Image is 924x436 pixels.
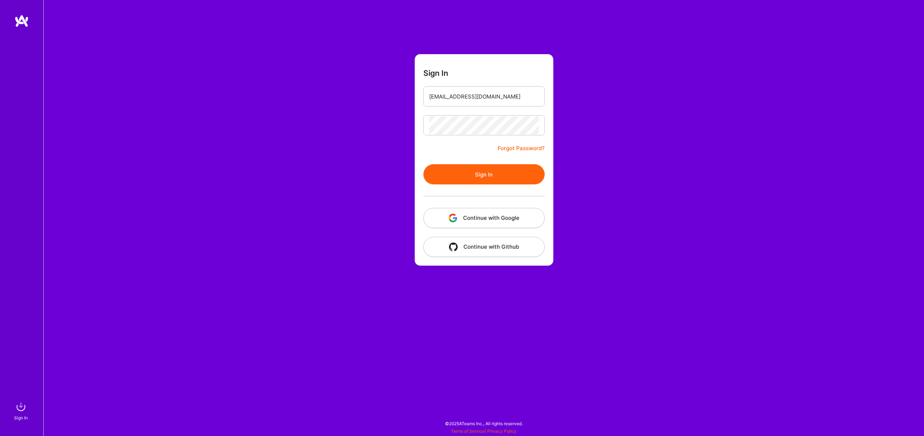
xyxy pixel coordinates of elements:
button: Continue with Github [423,237,545,257]
input: Email... [429,87,539,106]
button: Continue with Google [423,208,545,228]
img: icon [449,243,458,251]
img: logo [14,14,29,27]
a: Privacy Policy [487,428,517,434]
a: Terms of Service [451,428,485,434]
a: sign inSign In [15,400,28,422]
h3: Sign In [423,69,448,78]
a: Forgot Password? [498,144,545,153]
button: Sign In [423,164,545,184]
div: Sign In [14,414,28,422]
img: sign in [14,400,28,414]
img: icon [449,214,457,222]
span: | [451,428,517,434]
div: © 2025 ATeams Inc., All rights reserved. [43,414,924,432]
